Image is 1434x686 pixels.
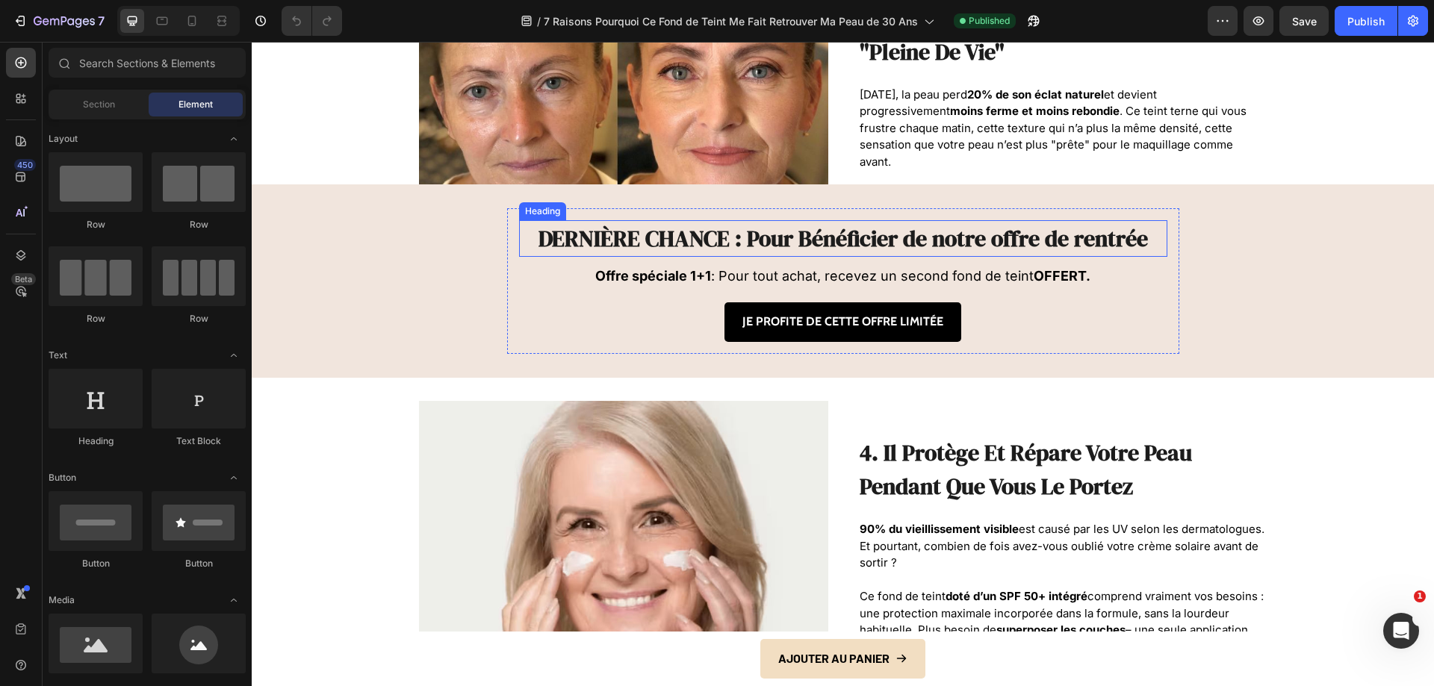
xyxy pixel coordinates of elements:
[270,163,311,176] div: Heading
[49,471,76,484] span: Button
[608,479,1014,530] p: est causé par les UV selon les dermatologues. Et pourtant, combien de fois avez-vous oublié votre...
[49,557,143,570] div: Button
[222,343,246,367] span: Toggle open
[1347,13,1385,29] div: Publish
[14,159,36,171] div: 450
[608,45,1014,129] p: [DATE], la peau perd et devient progressivement . Ce teint terne qui vous frustre chaque matin, c...
[344,226,459,242] strong: Offre spéciale 1+1
[222,466,246,490] span: Toggle open
[222,588,246,612] span: Toggle open
[608,480,767,494] strong: 90% du vieillissement visible
[252,42,1434,686] iframe: Design area
[152,218,246,231] div: Row
[698,62,868,76] strong: moins ferme et moins rebondie
[49,48,246,78] input: Search Sections & Elements
[537,13,541,29] span: /
[509,597,674,637] a: Ajouter au panier
[694,547,836,561] strong: doté d’un SPF 50+ intégré
[1383,613,1419,649] iframe: Intercom live chat
[1292,15,1317,28] span: Save
[152,312,246,325] div: Row
[1335,6,1397,36] button: Publish
[606,393,1016,463] h2: 4. Il Protège Et Répare Votre Peau Pendant Que Vous Le Portez
[473,261,710,300] a: JE PROFITE DE CETTE OFFRE LIMITÉE
[49,132,78,146] span: Layout
[267,178,916,215] h2: DERNIÈRE CHANCE : Pour Bénéficier de notre offre de rentrée
[6,6,111,36] button: 7
[491,269,692,291] p: JE PROFITE DE CETTE OFFRE LIMITÉE
[333,224,848,244] p: : Pour tout achat, recevez un second fond de teint
[608,546,1014,631] p: Ce fond de teint comprend vraiment vos besoins : une protection maximale incorporée dans la formu...
[179,98,213,111] span: Element
[152,557,246,570] div: Button
[969,14,1010,28] span: Published
[49,593,75,607] span: Media
[544,13,918,29] span: 7 Raisons Pourquoi Ce Fond de Teint Me Fait Retrouver Ma Peau de 30 Ans
[282,6,342,36] div: Undo/Redo
[716,46,852,60] strong: 20% de son éclat naturel
[83,98,115,111] span: Section
[1414,590,1426,602] span: 1
[49,349,67,362] span: Text
[49,218,143,231] div: Row
[49,434,143,448] div: Heading
[49,312,143,325] div: Row
[152,434,246,448] div: Text Block
[11,273,36,285] div: Beta
[98,12,105,30] p: 7
[527,606,638,628] p: Ajouter au panier
[782,226,839,242] strong: OFFERT.
[745,581,874,595] strong: superposer les couches
[222,127,246,151] span: Toggle open
[1279,6,1329,36] button: Save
